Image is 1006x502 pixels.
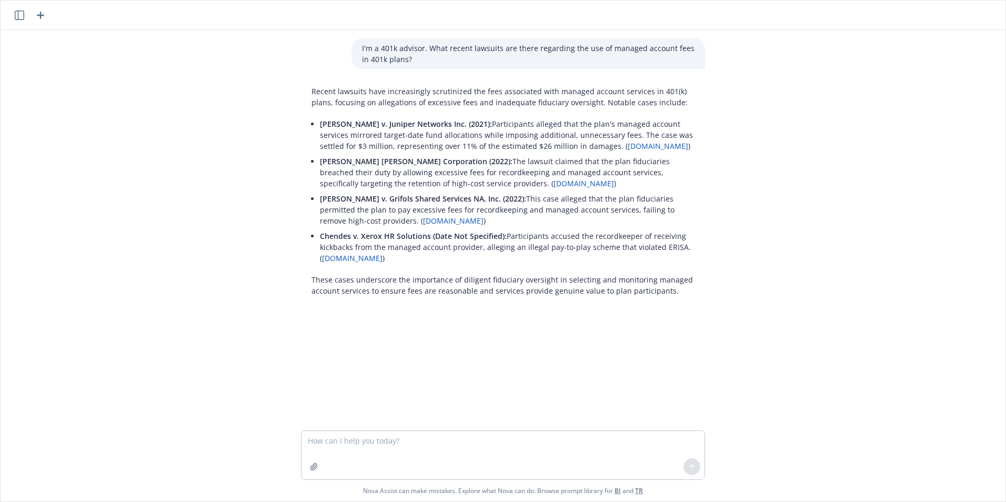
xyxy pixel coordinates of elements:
[322,253,383,263] a: [DOMAIN_NAME]
[554,178,614,188] a: [DOMAIN_NAME]
[320,230,695,264] p: Participants accused the recordkeeper of receiving kickbacks from the managed account provider, a...
[320,119,492,129] span: [PERSON_NAME] v. Juniper Networks Inc. (2021):
[320,193,695,226] p: This case alleged that the plan fiduciaries permitted the plan to pay excessive fees for recordke...
[320,156,512,166] span: [PERSON_NAME] [PERSON_NAME] Corporation (2022):
[635,486,643,495] a: TR
[320,156,695,189] p: The lawsuit claimed that the plan fiduciaries breached their duty by allowing excessive fees for ...
[423,216,484,226] a: [DOMAIN_NAME]
[311,86,695,108] p: Recent lawsuits have increasingly scrutinized the fees associated with managed account services i...
[320,231,507,241] span: Chendes v. Xerox HR Solutions (Date Not Specified):
[5,480,1001,501] span: Nova Assist can make mistakes. Explore what Nova can do: Browse prompt library for and
[320,118,695,152] p: Participants alleged that the plan's managed account services mirrored target-date fund allocatio...
[628,141,688,151] a: [DOMAIN_NAME]
[362,43,695,65] p: I'm a 401k advisor. What recent lawsuits are there regarding the use of managed account fees in 4...
[311,274,695,296] p: These cases underscore the importance of diligent fiduciary oversight in selecting and monitoring...
[320,194,526,204] span: [PERSON_NAME] v. Grifols Shared Services NA, Inc. (2022):
[615,486,621,495] a: BI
